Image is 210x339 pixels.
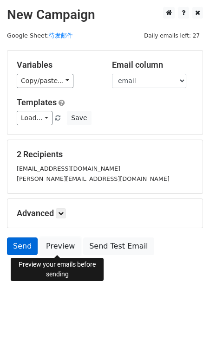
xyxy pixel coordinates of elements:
[17,149,193,160] h5: 2 Recipients
[40,237,81,255] a: Preview
[11,258,104,281] div: Preview your emails before sending
[17,60,98,70] h5: Variables
[17,175,170,182] small: [PERSON_NAME][EMAIL_ADDRESS][DOMAIN_NAME]
[49,32,73,39] a: 待发邮件
[7,237,38,255] a: Send
[7,7,203,23] h2: New Campaign
[141,31,203,41] span: Daily emails left: 27
[17,74,73,88] a: Copy/paste...
[164,294,210,339] iframe: Chat Widget
[17,111,52,125] a: Load...
[112,60,193,70] h5: Email column
[83,237,154,255] a: Send Test Email
[7,32,73,39] small: Google Sheet:
[67,111,91,125] button: Save
[17,97,57,107] a: Templates
[17,165,120,172] small: [EMAIL_ADDRESS][DOMAIN_NAME]
[17,208,193,218] h5: Advanced
[141,32,203,39] a: Daily emails left: 27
